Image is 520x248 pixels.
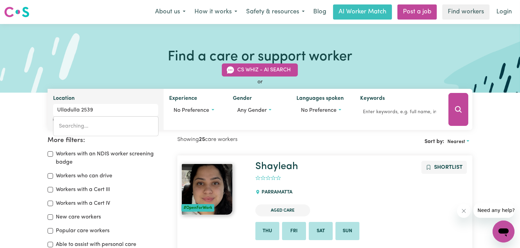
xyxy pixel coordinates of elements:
label: Workers with an NDIS worker screening badge [56,150,169,166]
span: Any gender [237,108,267,113]
button: CS Whiz - AI Search [222,63,298,76]
h2: Showing care workers [177,137,325,143]
img: View Shayleah's profile [181,164,233,215]
label: Languages spoken [296,94,344,104]
a: Post a job [397,4,437,20]
span: Nearest [447,139,465,144]
span: Sort by: [424,139,444,144]
button: How it works [190,5,242,19]
iframe: Button to launch messaging window [493,221,515,243]
li: Available on Fri [282,222,306,240]
div: PARRAMATTA [255,183,296,202]
button: Safety & resources [242,5,309,19]
div: #OpenForWork [181,204,214,212]
label: Workers with a Cert III [56,186,110,194]
h1: Find a care or support worker [168,49,352,65]
a: Login [492,4,516,20]
button: Worker gender preference [233,104,286,117]
button: About us [151,5,190,19]
input: Enter keywords, e.g. full name, interests [360,107,439,117]
label: Experience [169,94,197,104]
input: Enter a suburb [53,104,158,116]
h2: More filters: [48,137,169,144]
iframe: Message from company [473,203,515,218]
button: Search [448,93,468,126]
li: Available on Sat [309,222,333,240]
button: Worker language preferences [296,104,349,117]
li: Available on Sun [335,222,359,240]
div: or [48,78,473,86]
a: Shayleah [255,162,298,172]
label: Workers who can drive [56,172,112,180]
button: Sort search results [444,137,472,147]
li: Aged Care [255,204,310,216]
a: AI Worker Match [333,4,392,20]
label: Popular care workers [56,227,110,235]
a: Shayleah#OpenForWork [181,164,247,215]
img: Careseekers logo [4,6,29,18]
div: add rating by typing an integer from 0 to 5 or pressing arrow keys [255,174,281,182]
label: Workers with a Cert IV [56,199,110,208]
label: New care workers [56,213,101,221]
a: Blog [309,4,330,20]
label: Keywords [360,94,385,104]
span: Shortlist [434,165,462,170]
button: Add to shortlist [421,161,467,174]
iframe: Close message [457,204,471,218]
a: Find workers [442,4,490,20]
label: Gender [233,94,252,104]
button: Worker experience options [169,104,222,117]
span: No preference [301,108,337,113]
b: 25 [199,137,205,142]
a: Careseekers logo [4,4,29,20]
span: No preference [174,108,209,113]
label: Location [53,94,75,104]
span: Need any help? [4,5,41,10]
div: menu-options [53,116,158,136]
li: Available on Thu [255,222,279,240]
